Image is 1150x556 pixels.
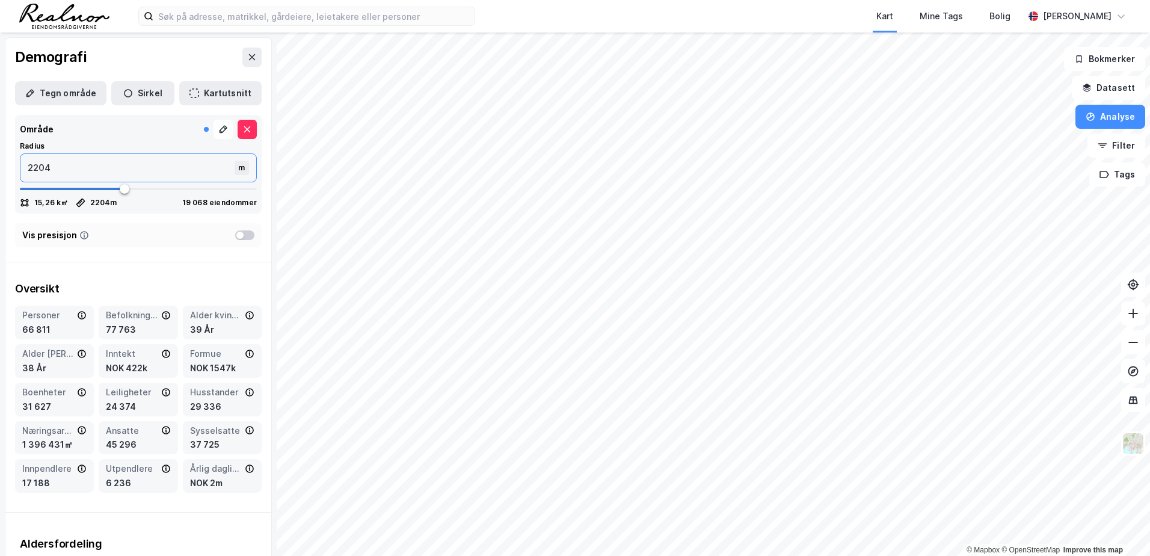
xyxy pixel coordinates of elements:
[22,462,75,476] div: Innpendlere
[1090,498,1150,556] iframe: Chat Widget
[190,400,254,414] div: 29 336
[989,9,1010,23] div: Bolig
[190,424,242,438] div: Sysselsatte
[153,7,475,25] input: Søk på adresse, matrikkel, gårdeiere, leietakere eller personer
[19,4,109,29] img: realnor-logo.934646d98de889bb5806.png
[22,228,77,242] div: Vis presisjon
[1089,162,1145,187] button: Tags
[22,424,75,438] div: Næringsareal
[90,198,117,208] div: 2204 m
[22,385,75,400] div: Boenheter
[22,400,87,414] div: 31 627
[111,81,174,105] button: Sirkel
[106,400,170,414] div: 24 374
[190,361,254,375] div: NOK 1547k
[20,122,54,137] div: Område
[106,462,158,476] div: Utpendlere
[106,323,170,337] div: 77 763
[1064,47,1145,71] button: Bokmerker
[1090,498,1150,556] div: Kontrollprogram for chat
[20,537,257,551] div: Aldersfordeling
[182,198,257,208] div: 19 068 eiendommer
[34,198,69,208] div: 15,26 k㎡
[15,81,106,105] button: Tegn område
[20,154,237,182] input: m
[1075,105,1145,129] button: Analyse
[1001,546,1060,554] a: OpenStreetMap
[106,437,170,452] div: 45 296
[1087,134,1145,158] button: Filter
[22,308,75,323] div: Personer
[106,308,158,323] div: Befolkning dagtid
[106,361,170,375] div: NOK 422k
[190,476,254,490] div: NOK 2m
[22,437,87,452] div: 1 396 431㎡
[106,476,170,490] div: 6 236
[22,476,87,490] div: 17 188
[15,282,262,296] div: Oversikt
[1122,432,1145,455] img: Z
[1063,546,1123,554] a: Improve this map
[106,424,158,438] div: Ansatte
[190,462,242,476] div: Årlig dagligvareforbruk
[106,347,158,361] div: Inntekt
[190,308,242,323] div: Alder kvinner
[235,161,249,175] div: m
[1043,9,1112,23] div: [PERSON_NAME]
[106,385,158,400] div: Leiligheter
[15,48,86,67] div: Demografi
[190,437,254,452] div: 37 725
[967,546,1000,554] a: Mapbox
[920,9,963,23] div: Mine Tags
[22,323,87,337] div: 66 811
[179,81,262,105] button: Kartutsnitt
[22,361,87,375] div: 38 År
[20,141,257,151] div: Radius
[876,9,893,23] div: Kart
[1072,76,1145,100] button: Datasett
[22,347,75,361] div: Alder [PERSON_NAME]
[190,323,254,337] div: 39 År
[190,385,242,400] div: Husstander
[190,347,242,361] div: Formue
